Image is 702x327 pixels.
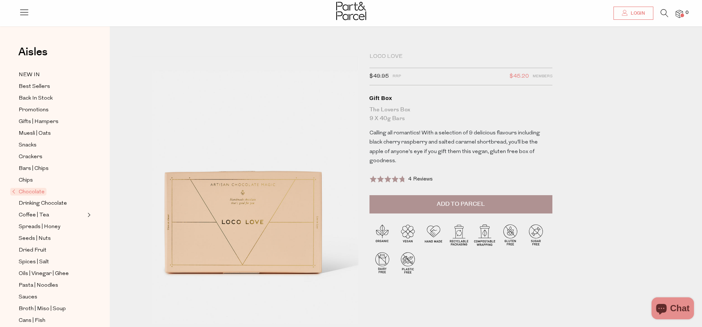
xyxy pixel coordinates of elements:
a: Spices | Salt [19,257,85,267]
a: Pasta | Noodles [19,281,85,290]
span: Coffee | Tea [19,211,49,220]
span: 0 [684,10,690,16]
a: Login [613,7,653,20]
img: P_P-ICONS-Live_Bec_V11_Recyclable_Packaging.svg [446,222,472,248]
a: Promotions [19,105,85,115]
span: 4 Reviews [408,176,433,182]
span: Snacks [19,141,37,150]
span: NEW IN [19,71,40,79]
img: P_P-ICONS-Live_Bec_V11_Plastic_Free.svg [395,250,421,275]
span: Pasta | Noodles [19,281,58,290]
span: Chips [19,176,33,185]
a: Back In Stock [19,94,85,103]
img: P_P-ICONS-Live_Bec_V11_Sugar_Free.svg [523,222,549,248]
span: Calling all romantics! With a selection of 9 delicious flavours including black cherry raspberry ... [369,130,540,164]
a: Spreads | Honey [19,222,85,231]
a: NEW IN [19,70,85,79]
span: Broth | Miso | Soup [19,305,66,313]
a: Best Sellers [19,82,85,91]
div: Loco Love [369,53,552,60]
a: Drinking Chocolate [19,199,85,208]
img: P_P-ICONS-Live_Bec_V11_Vegan.svg [395,222,421,248]
span: RRP [393,72,401,81]
span: Add to Parcel [437,200,485,208]
span: $45.20 [510,72,529,81]
a: Chips [19,176,85,185]
div: The Lovers Box 9 x 40g Bars [369,105,552,123]
div: Gift Box [369,94,552,102]
a: Chocolate [12,187,85,196]
span: Bars | Chips [19,164,49,173]
a: Dried Fruit [19,246,85,255]
img: Part&Parcel [336,2,366,20]
button: Add to Parcel [369,195,552,213]
span: Gifts | Hampers [19,118,59,126]
span: Aisles [18,44,48,60]
span: Drinking Chocolate [19,199,67,208]
span: Crackers [19,153,42,161]
button: Expand/Collapse Coffee | Tea [86,211,91,219]
span: $49.95 [369,72,389,81]
span: Spices | Salt [19,258,49,267]
a: Oils | Vinegar | Ghee [19,269,85,278]
a: Coffee | Tea [19,211,85,220]
span: Oils | Vinegar | Ghee [19,270,69,278]
img: P_P-ICONS-Live_Bec_V11_Gluten_Free.svg [498,222,523,248]
span: Sauces [19,293,37,302]
span: Chocolate [10,188,46,196]
a: 0 [676,10,683,18]
a: Sauces [19,293,85,302]
a: Seeds | Nuts [19,234,85,243]
img: P_P-ICONS-Live_Bec_V11_Organic.svg [369,222,395,248]
span: Members [533,72,552,81]
a: Muesli | Oats [19,129,85,138]
inbox-online-store-chat: Shopify online store chat [649,297,696,321]
a: Cans | Fish [19,316,85,325]
span: Spreads | Honey [19,223,60,231]
img: P_P-ICONS-Live_Bec_V11_Dairy_Free.svg [369,250,395,275]
span: Promotions [19,106,49,115]
img: P_P-ICONS-Live_Bec_V11_Compostable_Wrapping.svg [472,222,498,248]
a: Aisles [18,47,48,65]
a: Broth | Miso | Soup [19,304,85,313]
img: P_P-ICONS-Live_Bec_V11_Handmade.svg [421,222,446,248]
span: Muesli | Oats [19,129,51,138]
a: Crackers [19,152,85,161]
span: Best Sellers [19,82,50,91]
a: Gifts | Hampers [19,117,85,126]
span: Dried Fruit [19,246,46,255]
span: Login [629,10,645,16]
span: Seeds | Nuts [19,234,51,243]
span: Back In Stock [19,94,53,103]
a: Bars | Chips [19,164,85,173]
span: Cans | Fish [19,316,45,325]
a: Snacks [19,141,85,150]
